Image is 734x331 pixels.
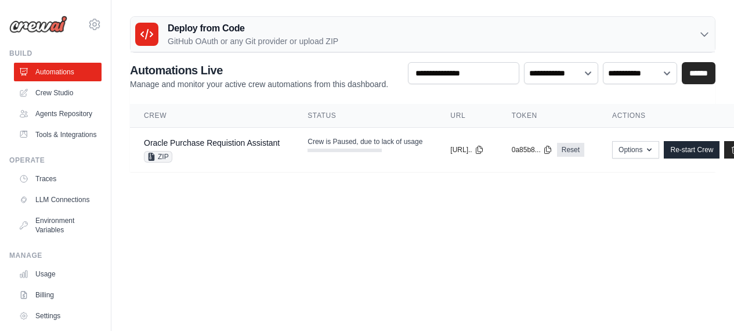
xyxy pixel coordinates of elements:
[512,145,552,154] button: 0a85b8...
[14,84,102,102] a: Crew Studio
[144,151,172,163] span: ZIP
[14,211,102,239] a: Environment Variables
[14,307,102,325] a: Settings
[436,104,497,128] th: URL
[9,16,67,33] img: Logo
[130,78,388,90] p: Manage and monitor your active crew automations from this dashboard.
[14,125,102,144] a: Tools & Integrations
[130,104,294,128] th: Crew
[168,35,338,47] p: GitHub OAuth or any Git provider or upload ZIP
[14,63,102,81] a: Automations
[9,156,102,165] div: Operate
[14,105,102,123] a: Agents Repository
[14,190,102,209] a: LLM Connections
[130,62,388,78] h2: Automations Live
[294,104,436,128] th: Status
[144,138,280,147] a: Oracle Purchase Requistion Assistant
[498,104,598,128] th: Token
[9,49,102,58] div: Build
[14,286,102,304] a: Billing
[9,251,102,260] div: Manage
[14,170,102,188] a: Traces
[308,137,422,146] span: Crew is Paused, due to lack of usage
[14,265,102,283] a: Usage
[557,143,584,157] a: Reset
[612,141,659,159] button: Options
[664,141,719,159] a: Re-start Crew
[168,21,338,35] h3: Deploy from Code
